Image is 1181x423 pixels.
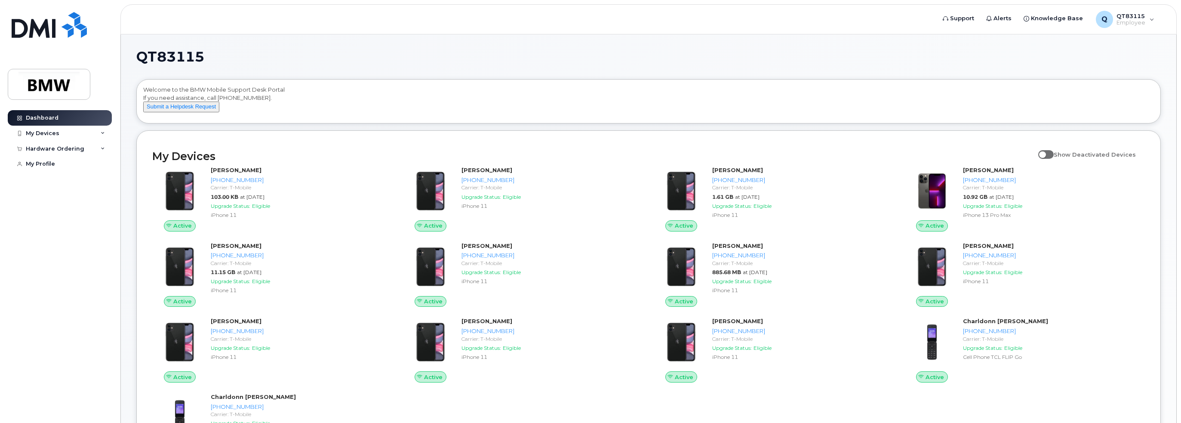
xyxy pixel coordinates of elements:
a: Submit a Helpdesk Request [143,103,219,110]
div: iPhone 11 [461,278,640,285]
img: image20231002-3703462-oworib.jpeg [911,170,953,212]
div: [PHONE_NUMBER] [461,176,640,184]
div: [PHONE_NUMBER] [963,327,1141,335]
div: Carrier: T-Mobile [712,335,891,343]
span: Upgrade Status: [461,345,501,351]
div: [PHONE_NUMBER] [712,251,891,259]
span: 10.92 GB [963,194,987,200]
strong: Charldonn [PERSON_NAME] [963,318,1048,324]
strong: [PERSON_NAME] [211,167,261,173]
span: Active [424,297,443,306]
div: Carrier: T-Mobile [211,335,389,343]
span: at [DATE] [237,269,261,275]
h2: My Devices [152,150,1034,163]
span: Eligible [1004,203,1022,209]
div: Carrier: T-Mobile [963,259,1141,267]
span: Eligible [252,203,270,209]
div: Carrier: T-Mobile [211,411,389,418]
span: 11.15 GB [211,269,235,275]
span: Eligible [1004,269,1022,275]
span: Active [926,373,944,381]
span: Active [926,222,944,230]
span: Eligible [754,345,772,351]
img: iPhone_11.jpg [410,170,451,212]
a: Active[PERSON_NAME][PHONE_NUMBER]Carrier: T-MobileUpgrade Status:EligibleiPhone 11 [152,317,393,383]
div: iPhone 11 [461,353,640,361]
img: iPhone_11.jpg [410,246,451,287]
div: Carrier: T-Mobile [461,259,640,267]
div: Cell Phone TCL FLIP Go [963,353,1141,361]
div: Carrier: T-Mobile [712,259,891,267]
span: Upgrade Status: [211,278,250,284]
div: [PHONE_NUMBER] [712,176,891,184]
div: Carrier: T-Mobile [963,184,1141,191]
img: iPhone_11.jpg [911,246,953,287]
span: 1.61 GB [712,194,733,200]
span: Active [173,222,192,230]
img: iPhone_11.jpg [410,321,451,363]
span: at [DATE] [743,269,767,275]
div: [PHONE_NUMBER] [461,251,640,259]
a: Active[PERSON_NAME][PHONE_NUMBER]Carrier: T-Mobile103.00 KBat [DATE]Upgrade Status:EligibleiPhone 11 [152,166,393,232]
img: iPhone_11.jpg [661,246,702,287]
strong: [PERSON_NAME] [712,167,763,173]
strong: [PERSON_NAME] [712,242,763,249]
button: Submit a Helpdesk Request [143,102,219,112]
strong: [PERSON_NAME] [712,318,763,324]
div: Welcome to the BMW Mobile Support Desk Portal If you need assistance, call [PHONE_NUMBER]. [143,86,1154,120]
span: at [DATE] [735,194,760,200]
span: Active [675,297,693,306]
span: Upgrade Status: [211,345,250,351]
div: iPhone 13 Pro Max [963,211,1141,219]
strong: [PERSON_NAME] [211,318,261,324]
strong: Charldonn [PERSON_NAME] [211,393,296,400]
div: [PHONE_NUMBER] [712,327,891,335]
div: iPhone 11 [211,353,389,361]
a: ActiveCharldonn [PERSON_NAME][PHONE_NUMBER]Carrier: T-MobileUpgrade Status:EligibleCell Phone TCL... [904,317,1145,383]
div: Carrier: T-Mobile [211,259,389,267]
a: Active[PERSON_NAME][PHONE_NUMBER]Carrier: T-MobileUpgrade Status:EligibleiPhone 11 [654,317,894,383]
span: Active [173,297,192,306]
a: Active[PERSON_NAME][PHONE_NUMBER]Carrier: T-Mobile10.92 GBat [DATE]Upgrade Status:EligibleiPhone ... [904,166,1145,232]
span: Eligible [1004,345,1022,351]
strong: [PERSON_NAME] [963,167,1014,173]
span: Active [675,222,693,230]
div: [PHONE_NUMBER] [211,403,389,411]
div: iPhone 11 [963,278,1141,285]
a: Active[PERSON_NAME][PHONE_NUMBER]Carrier: T-MobileUpgrade Status:EligibleiPhone 11 [403,166,643,232]
span: Active [424,373,443,381]
div: [PHONE_NUMBER] [963,251,1141,259]
strong: [PERSON_NAME] [211,242,261,249]
a: Active[PERSON_NAME][PHONE_NUMBER]Carrier: T-MobileUpgrade Status:EligibleiPhone 11 [403,317,643,383]
div: iPhone 11 [712,353,891,361]
div: iPhone 11 [211,211,389,219]
div: [PHONE_NUMBER] [963,176,1141,184]
div: Carrier: T-Mobile [211,184,389,191]
a: Active[PERSON_NAME][PHONE_NUMBER]Carrier: T-Mobile885.68 MBat [DATE]Upgrade Status:EligibleiPhone 11 [654,242,894,307]
div: iPhone 11 [712,211,891,219]
span: Show Deactivated Devices [1054,151,1136,158]
img: iPhone_11.jpg [159,170,200,212]
img: iPhone_11.jpg [159,246,200,287]
span: Active [675,373,693,381]
div: iPhone 11 [712,287,891,294]
span: at [DATE] [240,194,264,200]
span: Upgrade Status: [211,203,250,209]
span: Eligible [754,278,772,284]
iframe: Messenger Launcher [1144,386,1175,417]
span: Eligible [503,194,521,200]
span: QT83115 [136,50,204,63]
span: at [DATE] [989,194,1014,200]
span: Upgrade Status: [963,203,1003,209]
strong: [PERSON_NAME] [461,318,512,324]
span: Active [424,222,443,230]
strong: [PERSON_NAME] [963,242,1014,249]
span: 885.68 MB [712,269,741,275]
a: Active[PERSON_NAME][PHONE_NUMBER]Carrier: T-Mobile1.61 GBat [DATE]Upgrade Status:EligibleiPhone 11 [654,166,894,232]
div: [PHONE_NUMBER] [461,327,640,335]
img: TCL-FLIP-Go-Midnight-Blue-frontimage.png [911,321,953,363]
input: Show Deactivated Devices [1038,146,1045,153]
span: Upgrade Status: [963,345,1003,351]
a: Active[PERSON_NAME][PHONE_NUMBER]Carrier: T-MobileUpgrade Status:EligibleiPhone 11 [403,242,643,307]
span: Upgrade Status: [963,269,1003,275]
